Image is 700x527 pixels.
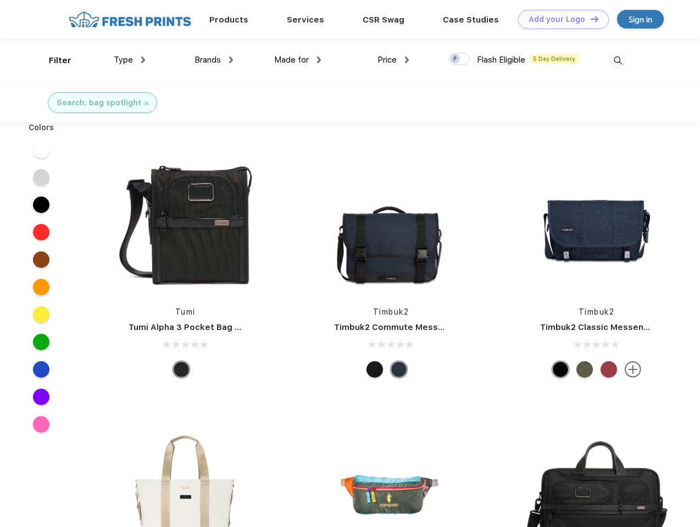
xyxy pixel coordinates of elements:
div: Eco Black [366,361,383,378]
img: filter_cancel.svg [145,102,148,105]
a: Timbuk2 [373,307,409,316]
img: dropdown.png [405,57,409,63]
div: Add your Logo [529,15,585,24]
span: Flash Eligible [477,55,525,65]
span: Brands [195,55,221,65]
img: desktop_search.svg [609,52,627,70]
span: Made for [274,55,309,65]
div: Sign in [629,13,652,26]
a: Timbuk2 [579,307,615,316]
div: Eco Army [576,361,593,378]
span: Type [114,55,133,65]
div: Colors [20,122,63,133]
a: Tumi [175,307,196,316]
a: Tumi Alpha 3 Pocket Bag Small [129,322,257,332]
img: func=resize&h=266 [318,149,464,295]
img: dropdown.png [317,57,321,63]
img: func=resize&h=266 [524,149,670,295]
a: Timbuk2 Classic Messenger Bag [540,322,676,332]
a: Sign in [617,10,664,29]
img: more.svg [625,361,641,378]
img: fo%20logo%202.webp [65,10,195,29]
img: dropdown.png [141,57,145,63]
div: Black [173,361,190,378]
div: Eco Bookish [601,361,617,378]
div: Eco Nautical [391,361,407,378]
a: Products [209,15,248,25]
span: Price [377,55,397,65]
img: DT [591,16,598,22]
span: 5 Day Delivery [530,54,579,64]
img: func=resize&h=266 [112,149,258,295]
img: dropdown.png [229,57,233,63]
div: Search: bag spotlight [57,97,141,109]
div: Eco Black [552,361,569,378]
a: Timbuk2 Commute Messenger Bag [334,322,481,332]
div: Filter [49,54,71,67]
